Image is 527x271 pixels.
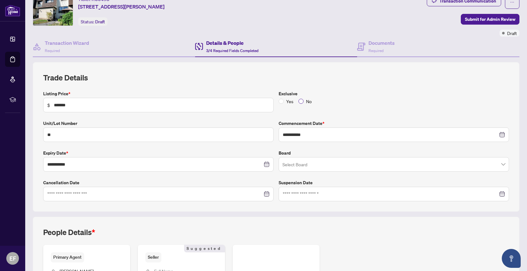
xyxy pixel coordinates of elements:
label: Exclusive [279,90,509,97]
label: Expiry Date [43,150,274,156]
span: Primary Agent [51,252,84,262]
span: $ [47,102,50,109]
div: Status: [78,17,107,26]
h4: Documents [368,39,395,47]
span: [STREET_ADDRESS][PERSON_NAME] [78,3,165,10]
h2: Trade Details [43,73,509,83]
label: Listing Price [43,90,274,97]
h4: Transaction Wizard [45,39,89,47]
span: Submit for Admin Review [465,14,515,24]
span: No [304,98,314,105]
label: Suspension Date [279,179,509,186]
img: logo [5,5,20,16]
span: Draft [507,30,517,37]
span: Required [368,48,384,53]
label: Cancellation Date [43,179,274,186]
label: Board [279,150,509,156]
button: Submit for Admin Review [461,14,519,25]
button: Open asap [502,249,521,268]
span: Draft [95,19,105,25]
span: 3/4 Required Fields Completed [206,48,258,53]
span: Yes [284,98,296,105]
span: Required [45,48,60,53]
span: EF [9,254,16,263]
span: Seller [145,252,161,262]
h2: People Details [43,227,95,237]
span: Suggested [184,245,225,252]
label: Unit/Lot Number [43,120,274,127]
h4: Details & People [206,39,258,47]
label: Commencement Date [279,120,509,127]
